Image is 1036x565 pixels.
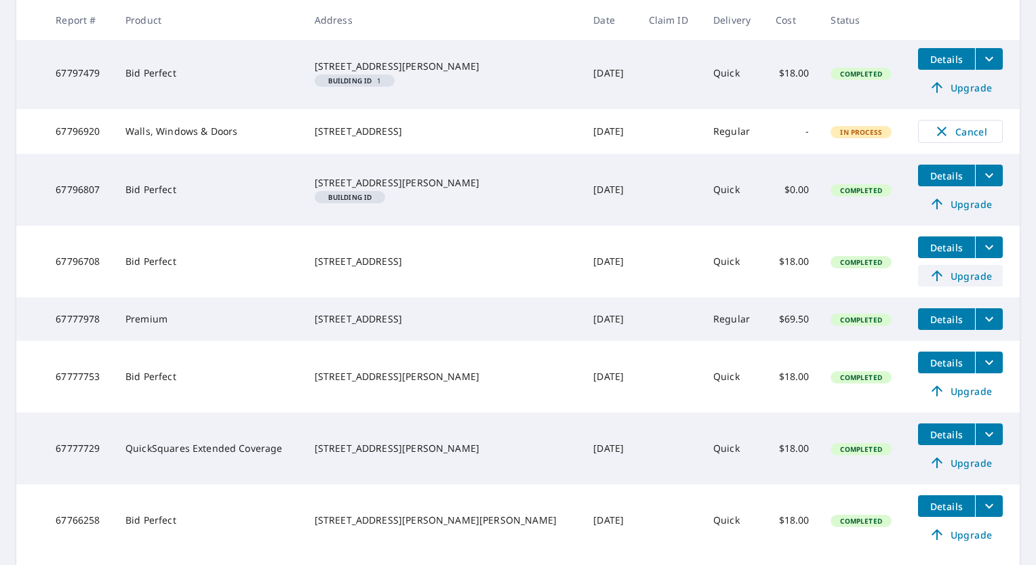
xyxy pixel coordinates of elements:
[315,442,572,455] div: [STREET_ADDRESS][PERSON_NAME]
[926,53,967,66] span: Details
[702,341,765,413] td: Quick
[315,370,572,383] div: [STREET_ADDRESS][PERSON_NAME]
[975,423,1003,445] button: filesDropdownBtn-67777729
[115,154,304,226] td: Bid Perfect
[45,341,115,413] td: 67777753
[45,154,115,226] td: 67796807
[765,341,820,413] td: $18.00
[328,77,372,84] em: Building ID
[975,48,1003,70] button: filesDropdownBtn-67797479
[315,255,572,268] div: [STREET_ADDRESS]
[926,268,995,284] span: Upgrade
[702,154,765,226] td: Quick
[765,297,820,341] td: $69.50
[918,236,975,258] button: detailsBtn-67796708
[918,308,975,330] button: detailsBtn-67777978
[115,109,304,154] td: Walls, Windows & Doors
[765,226,820,297] td: $18.00
[926,383,995,399] span: Upgrade
[315,125,572,138] div: [STREET_ADDRESS]
[328,194,372,201] em: Building ID
[918,120,1003,143] button: Cancel
[918,524,1003,545] a: Upgrade
[926,356,967,369] span: Details
[926,79,995,96] span: Upgrade
[315,176,572,190] div: [STREET_ADDRESS][PERSON_NAME]
[765,484,820,556] td: $18.00
[918,77,1003,98] a: Upgrade
[832,315,890,325] span: Completed
[832,516,890,526] span: Completed
[702,297,765,341] td: Regular
[315,312,572,326] div: [STREET_ADDRESS]
[582,226,637,297] td: [DATE]
[918,48,975,70] button: detailsBtn-67797479
[918,452,1003,474] a: Upgrade
[45,37,115,109] td: 67797479
[918,495,975,517] button: detailsBtn-67766258
[765,37,820,109] td: $18.00
[45,109,115,154] td: 67796920
[115,484,304,556] td: Bid Perfect
[582,297,637,341] td: [DATE]
[702,109,765,154] td: Regular
[702,484,765,556] td: Quick
[45,226,115,297] td: 67796708
[832,186,890,195] span: Completed
[918,352,975,373] button: detailsBtn-67777753
[582,341,637,413] td: [DATE]
[926,196,995,212] span: Upgrade
[45,297,115,341] td: 67777978
[315,514,572,527] div: [STREET_ADDRESS][PERSON_NAME][PERSON_NAME]
[582,154,637,226] td: [DATE]
[115,226,304,297] td: Bid Perfect
[45,413,115,484] td: 67777729
[832,69,890,79] span: Completed
[115,341,304,413] td: Bid Perfect
[765,154,820,226] td: $0.00
[765,413,820,484] td: $18.00
[975,236,1003,258] button: filesDropdownBtn-67796708
[975,308,1003,330] button: filesDropdownBtn-67777978
[926,526,995,543] span: Upgrade
[918,193,1003,215] a: Upgrade
[918,423,975,445] button: detailsBtn-67777729
[932,123,989,140] span: Cancel
[832,444,890,454] span: Completed
[582,109,637,154] td: [DATE]
[582,37,637,109] td: [DATE]
[975,352,1003,373] button: filesDropdownBtn-67777753
[320,77,390,84] span: 1
[918,165,975,186] button: detailsBtn-67796807
[45,484,115,556] td: 67766258
[702,226,765,297] td: Quick
[832,127,890,137] span: In Process
[702,413,765,484] td: Quick
[926,241,967,254] span: Details
[926,500,967,513] span: Details
[926,313,967,326] span: Details
[765,109,820,154] td: -
[115,297,304,341] td: Premium
[975,165,1003,186] button: filesDropdownBtn-67796807
[926,428,967,441] span: Details
[918,380,1003,402] a: Upgrade
[582,484,637,556] td: [DATE]
[975,495,1003,517] button: filesDropdownBtn-67766258
[832,257,890,267] span: Completed
[926,169,967,182] span: Details
[926,455,995,471] span: Upgrade
[115,37,304,109] td: Bid Perfect
[115,413,304,484] td: QuickSquares Extended Coverage
[918,265,1003,287] a: Upgrade
[832,373,890,382] span: Completed
[702,37,765,109] td: Quick
[315,60,572,73] div: [STREET_ADDRESS][PERSON_NAME]
[582,413,637,484] td: [DATE]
